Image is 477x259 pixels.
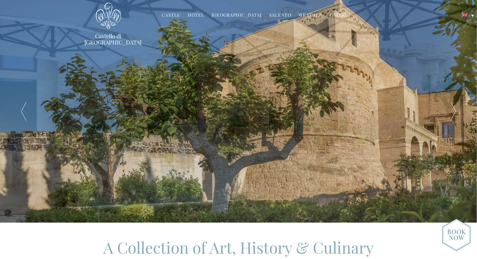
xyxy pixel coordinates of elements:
[162,12,180,19] a: Castle
[188,12,204,19] a: Hotel
[330,12,351,19] a: Gallery
[462,13,468,17] img: English
[85,33,132,45] a: Castello di [GEOGRAPHIC_DATA]
[442,219,471,251] img: new-booknow.png
[299,12,322,19] a: Weather
[96,3,121,29] img: Castello di Ugento
[269,12,291,19] a: Salento
[212,12,262,19] a: [GEOGRAPHIC_DATA]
